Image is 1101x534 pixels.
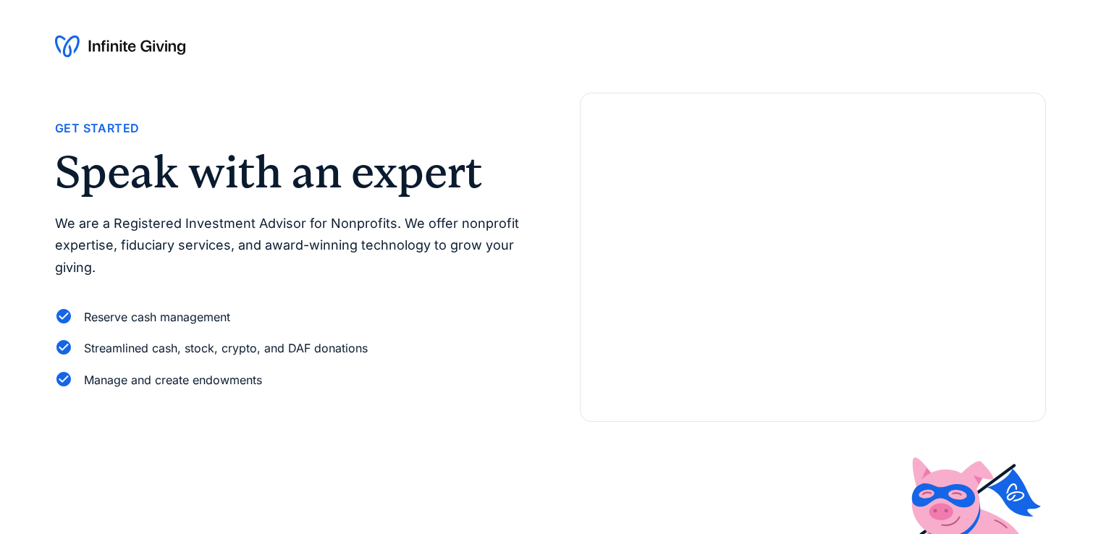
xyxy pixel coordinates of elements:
h2: Speak with an expert [55,150,521,195]
div: Get Started [55,119,139,138]
div: Reserve cash management [84,308,230,327]
iframe: Form 0 [604,140,1022,398]
div: Streamlined cash, stock, crypto, and DAF donations [84,339,368,358]
p: We are a Registered Investment Advisor for Nonprofits. We offer nonprofit expertise, fiduciary se... [55,213,521,279]
div: Manage and create endowments [84,370,262,390]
